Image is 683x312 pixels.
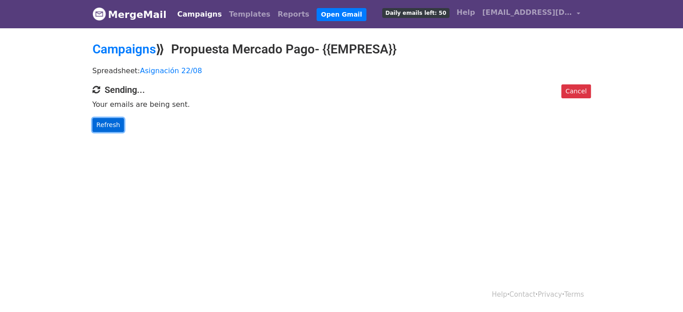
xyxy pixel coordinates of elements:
a: Templates [225,5,274,23]
a: Daily emails left: 50 [379,4,453,22]
a: [EMAIL_ADDRESS][DOMAIN_NAME] [479,4,584,25]
a: Help [492,290,507,299]
p: Spreadsheet: [93,66,591,75]
a: Asignación 22/08 [140,66,202,75]
a: Privacy [538,290,562,299]
a: Contact [509,290,535,299]
span: Daily emails left: 50 [382,8,449,18]
a: Campaigns [93,42,156,57]
div: Widget de chat [638,269,683,312]
a: Cancel [561,84,590,98]
a: Reports [274,5,313,23]
p: Your emails are being sent. [93,100,591,109]
a: Campaigns [174,5,225,23]
a: Help [453,4,479,22]
a: Open Gmail [317,8,366,21]
span: [EMAIL_ADDRESS][DOMAIN_NAME] [482,7,572,18]
h2: ⟫ Propuesta Mercado Pago- {{EMPRESA}} [93,42,591,57]
img: MergeMail logo [93,7,106,21]
a: Refresh [93,118,124,132]
a: Terms [564,290,584,299]
h4: Sending... [93,84,591,95]
a: MergeMail [93,5,167,24]
iframe: Chat Widget [638,269,683,312]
